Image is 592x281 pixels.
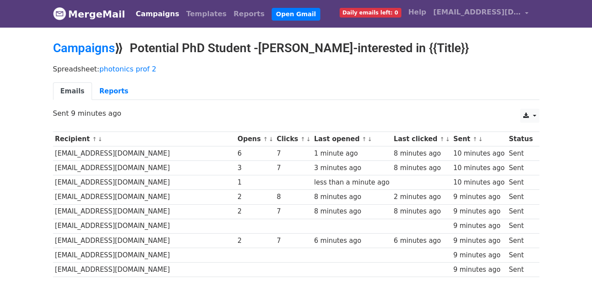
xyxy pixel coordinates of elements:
span: Daily emails left: 0 [340,8,401,18]
div: 9 minutes ago [453,192,504,202]
th: Sent [451,132,507,146]
div: 7 [277,236,310,246]
td: Sent [507,161,535,175]
td: [EMAIL_ADDRESS][DOMAIN_NAME] [53,190,236,204]
a: ↓ [478,136,483,142]
th: Opens [235,132,275,146]
td: [EMAIL_ADDRESS][DOMAIN_NAME] [53,161,236,175]
div: 3 [238,163,273,173]
th: Last opened [312,132,392,146]
td: Sent [507,146,535,161]
div: 9 minutes ago [453,206,504,217]
a: Daily emails left: 0 [336,4,405,21]
div: 1 minute ago [314,149,390,159]
a: Campaigns [53,41,115,55]
div: 7 [277,163,310,173]
th: Status [507,132,535,146]
td: [EMAIL_ADDRESS][DOMAIN_NAME] [53,262,236,277]
td: Sent [507,233,535,248]
a: ↑ [263,136,268,142]
td: Sent [507,248,535,262]
a: Emails [53,82,92,100]
div: 2 [238,192,273,202]
td: [EMAIL_ADDRESS][DOMAIN_NAME] [53,204,236,219]
div: 2 [238,236,273,246]
th: Last clicked [392,132,451,146]
div: 6 minutes ago [314,236,390,246]
td: [EMAIL_ADDRESS][DOMAIN_NAME] [53,219,236,233]
th: Clicks [275,132,312,146]
td: Sent [507,204,535,219]
td: Sent [507,219,535,233]
a: photonics prof 2 [99,65,156,73]
div: 8 minutes ago [314,206,390,217]
div: 8 minutes ago [314,192,390,202]
td: [EMAIL_ADDRESS][DOMAIN_NAME] [53,248,236,262]
span: [EMAIL_ADDRESS][DOMAIN_NAME] [433,7,521,18]
td: Sent [507,190,535,204]
a: ↓ [98,136,103,142]
td: [EMAIL_ADDRESS][DOMAIN_NAME] [53,233,236,248]
div: 9 minutes ago [453,250,504,260]
h2: ⟫ Potential PhD Student -[PERSON_NAME]-interested in {{Title}} [53,41,539,56]
div: 6 [238,149,273,159]
div: 2 [238,206,273,217]
img: MergeMail logo [53,7,66,20]
th: Recipient [53,132,236,146]
div: 1 [238,178,273,188]
td: [EMAIL_ADDRESS][DOMAIN_NAME] [53,146,236,161]
a: ↓ [269,136,273,142]
div: 7 [277,149,310,159]
div: 6 minutes ago [394,236,449,246]
div: 9 minutes ago [453,221,504,231]
a: ↑ [472,136,477,142]
div: 9 minutes ago [453,236,504,246]
td: Sent [507,175,535,190]
div: 8 [277,192,310,202]
a: Templates [183,5,230,23]
a: Help [405,4,430,21]
a: [EMAIL_ADDRESS][DOMAIN_NAME] [430,4,532,24]
div: 10 minutes ago [453,163,504,173]
div: 7 [277,206,310,217]
a: MergeMail [53,5,125,23]
a: ↑ [362,136,367,142]
div: less than a minute ago [314,178,390,188]
a: ↑ [301,136,305,142]
div: 8 minutes ago [394,163,449,173]
a: ↑ [440,136,444,142]
div: 8 minutes ago [394,206,449,217]
p: Sent 9 minutes ago [53,109,539,118]
p: Spreadsheet: [53,64,539,74]
td: [EMAIL_ADDRESS][DOMAIN_NAME] [53,175,236,190]
div: 3 minutes ago [314,163,390,173]
div: 9 minutes ago [453,265,504,275]
a: Reports [92,82,136,100]
a: ↓ [368,136,372,142]
a: ↓ [445,136,450,142]
div: 10 minutes ago [453,149,504,159]
a: ↑ [92,136,97,142]
a: ↓ [306,136,311,142]
a: Reports [230,5,268,23]
div: 10 minutes ago [453,178,504,188]
div: 2 minutes ago [394,192,449,202]
div: 8 minutes ago [394,149,449,159]
td: Sent [507,262,535,277]
a: Campaigns [132,5,183,23]
a: Open Gmail [272,8,320,21]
